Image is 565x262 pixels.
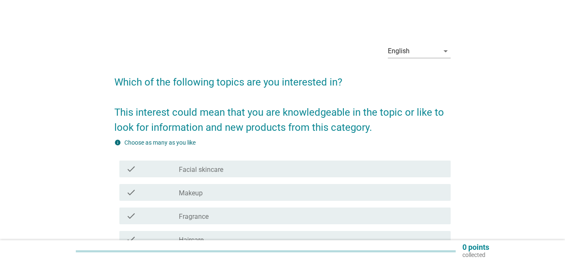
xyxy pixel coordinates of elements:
h2: Which of the following topics are you interested in? This interest could mean that you are knowle... [114,66,451,135]
i: check [126,164,136,174]
i: check [126,234,136,244]
div: English [388,47,410,55]
label: Facial skincare [179,166,223,174]
i: arrow_drop_down [441,46,451,56]
p: collected [462,251,489,259]
label: Haircare [179,236,204,244]
i: check [126,187,136,197]
p: 0 points [462,244,489,251]
i: check [126,211,136,221]
label: Choose as many as you like [124,139,196,146]
label: Fragrance [179,213,209,221]
label: Makeup [179,189,203,197]
i: info [114,139,121,146]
